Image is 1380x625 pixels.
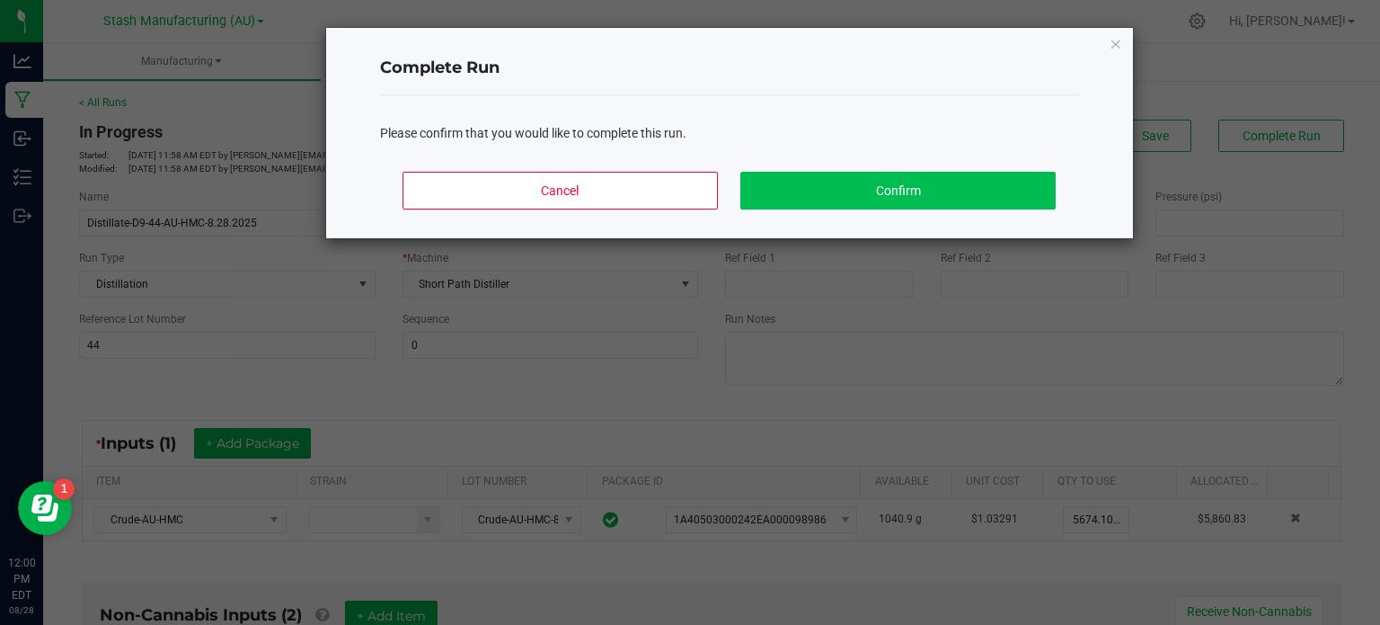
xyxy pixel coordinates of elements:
[53,478,75,500] iframe: Resource center unread badge
[18,481,72,535] iframe: Resource center
[380,124,1079,143] div: Please confirm that you would like to complete this run.
[402,172,717,210] button: Cancel
[740,172,1055,210] button: Confirm
[1110,32,1122,54] button: Close
[380,57,1079,80] h4: Complete Run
